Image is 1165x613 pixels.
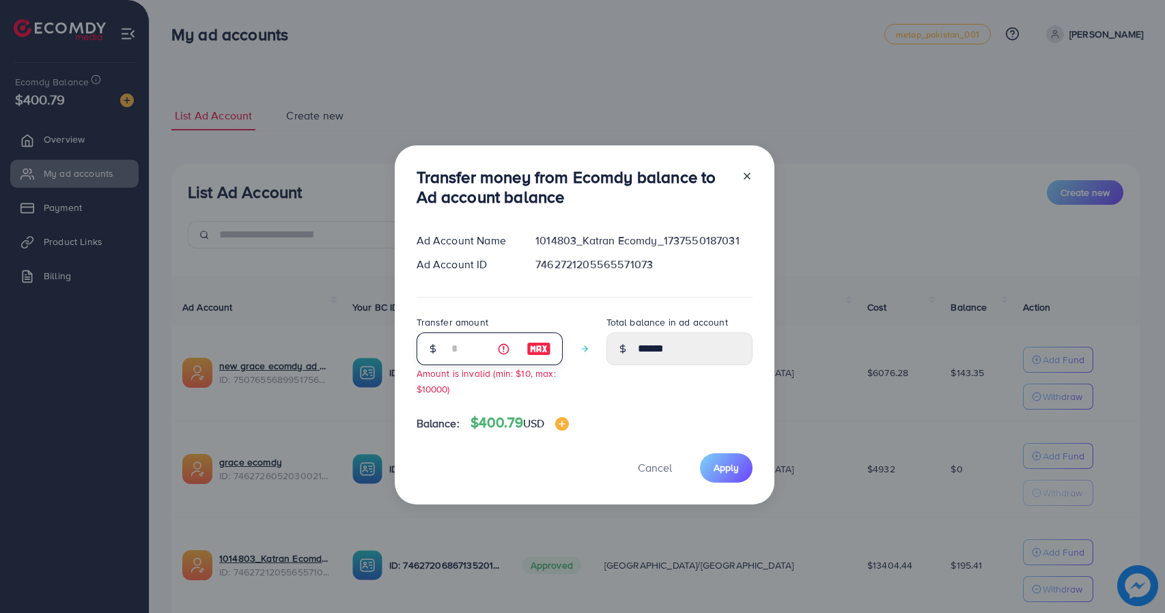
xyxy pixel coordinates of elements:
[523,416,544,431] span: USD
[714,461,739,474] span: Apply
[417,367,556,395] small: Amount is invalid (min: $10, max: $10000)
[417,416,460,431] span: Balance:
[621,453,689,483] button: Cancel
[555,417,569,431] img: image
[417,167,731,207] h3: Transfer money from Ecomdy balance to Ad account balance
[417,315,488,329] label: Transfer amount
[638,460,672,475] span: Cancel
[700,453,753,483] button: Apply
[524,257,763,272] div: 7462721205565571073
[471,414,570,431] h4: $400.79
[406,233,525,248] div: Ad Account Name
[527,341,551,357] img: image
[606,315,728,329] label: Total balance in ad account
[524,233,763,248] div: 1014803_Katran Ecomdy_1737550187031
[406,257,525,272] div: Ad Account ID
